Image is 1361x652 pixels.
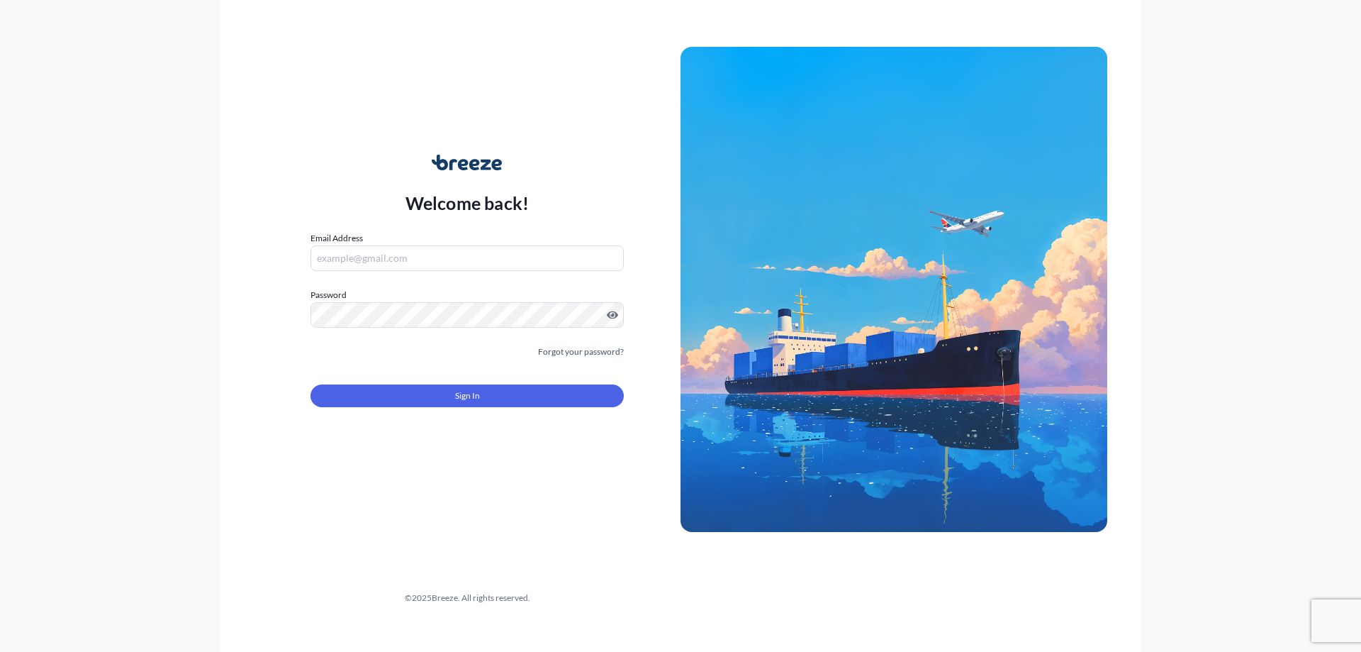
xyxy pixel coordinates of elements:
[310,385,624,407] button: Sign In
[310,231,363,245] label: Email Address
[538,345,624,359] a: Forgot your password?
[680,47,1107,532] img: Ship illustration
[310,245,624,271] input: example@gmail.com
[310,288,624,302] label: Password
[405,192,530,214] p: Welcome back!
[254,591,680,605] div: © 2025 Breeze. All rights reserved.
[455,389,480,403] span: Sign In
[607,309,618,321] button: Show password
